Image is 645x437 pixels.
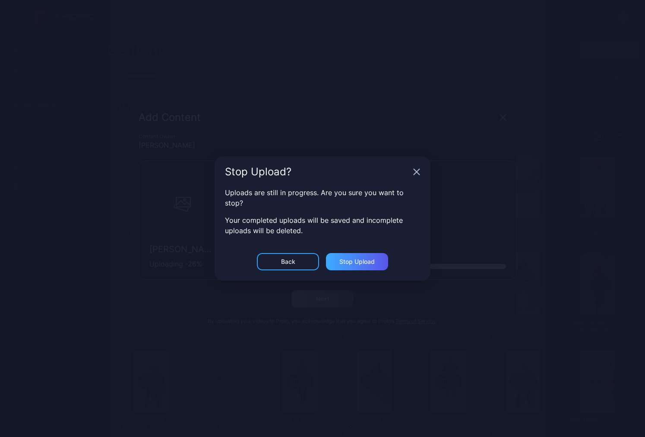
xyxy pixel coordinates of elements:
[326,253,388,270] button: Stop Upload
[281,258,295,265] div: Back
[225,215,420,236] p: Your completed uploads will be saved and incomplete uploads will be deleted.
[257,253,319,270] button: Back
[225,167,410,177] div: Stop Upload?
[339,258,375,265] div: Stop Upload
[225,187,420,208] p: Uploads are still in progress. Are you sure you want to stop?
